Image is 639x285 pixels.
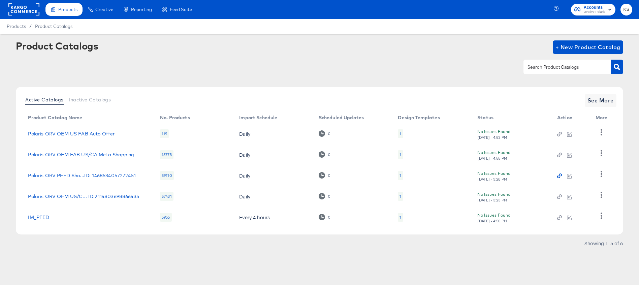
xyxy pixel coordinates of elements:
[584,4,605,11] span: Accounts
[58,7,77,12] span: Products
[319,214,330,220] div: 0
[553,40,623,54] button: + New Product Catalog
[28,215,49,220] a: IM_PFED
[170,7,192,12] span: Feed Suite
[25,97,63,102] span: Active Catalogs
[400,131,401,136] div: 1
[587,96,614,105] span: See More
[28,152,134,157] a: Polaris ORV OEM FAB US/CA Meta Shopping
[328,194,330,199] div: 0
[328,131,330,136] div: 0
[400,194,401,199] div: 1
[95,7,113,12] span: Creative
[7,24,26,29] span: Products
[328,173,330,178] div: 0
[398,192,403,201] div: 1
[28,131,115,136] a: Polaris ORV OEM US FAB Auto Offer
[234,123,313,144] td: Daily
[555,42,620,52] span: + New Product Catalog
[319,151,330,158] div: 0
[398,129,403,138] div: 1
[584,241,623,246] div: Showing 1–5 of 6
[160,192,173,201] div: 57431
[472,113,552,123] th: Status
[28,194,139,199] a: Polaris ORV OEM US/C... ID:2114803698866435
[234,207,313,228] td: Every 4 hours
[160,150,173,159] div: 15773
[584,9,605,15] span: Ovative Polaris
[400,215,401,220] div: 1
[400,173,401,178] div: 1
[552,113,590,123] th: Action
[319,115,364,120] div: Scheduled Updates
[160,129,169,138] div: 119
[35,24,72,29] a: Product Catalogs
[398,171,403,180] div: 1
[234,165,313,186] td: Daily
[319,172,330,179] div: 0
[398,115,440,120] div: Design Templates
[234,144,313,165] td: Daily
[319,193,330,199] div: 0
[28,115,82,120] div: Product Catalog Name
[585,94,616,107] button: See More
[398,213,403,222] div: 1
[69,97,111,102] span: Inactive Catalogs
[398,150,403,159] div: 1
[234,186,313,207] td: Daily
[623,6,630,13] span: KS
[160,115,190,120] div: No. Products
[26,24,35,29] span: /
[160,171,174,180] div: 59110
[160,213,172,222] div: 5955
[571,4,615,15] button: AccountsOvative Polaris
[590,113,616,123] th: More
[28,173,135,178] a: Polaris ORV PFED Sho...ID: 1468534057272451
[526,63,598,71] input: Search Product Catalogs
[16,40,98,51] div: Product Catalogs
[319,130,330,137] div: 0
[400,152,401,157] div: 1
[239,115,277,120] div: Import Schedule
[131,7,152,12] span: Reporting
[620,4,632,15] button: KS
[328,215,330,220] div: 0
[328,152,330,157] div: 0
